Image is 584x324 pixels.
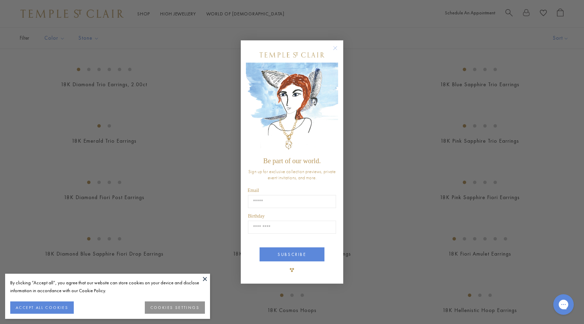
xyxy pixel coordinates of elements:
[248,168,336,181] span: Sign up for exclusive collection previews, private event invitations, and more.
[260,52,324,57] img: Temple St. Clair
[550,292,577,317] iframe: Gorgias live chat messenger
[10,279,205,295] div: By clicking “Accept all”, you agree that our website can store cookies on your device and disclos...
[246,63,338,154] img: c4a9eb12-d91a-4d4a-8ee0-386386f4f338.jpeg
[248,195,336,208] input: Email
[248,188,259,193] span: Email
[285,263,299,277] img: TSC
[334,47,343,56] button: Close dialog
[145,301,205,314] button: COOKIES SETTINGS
[248,213,265,219] span: Birthday
[263,157,321,165] span: Be part of our world.
[10,301,74,314] button: ACCEPT ALL COOKIES
[260,247,324,261] button: SUBSCRIBE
